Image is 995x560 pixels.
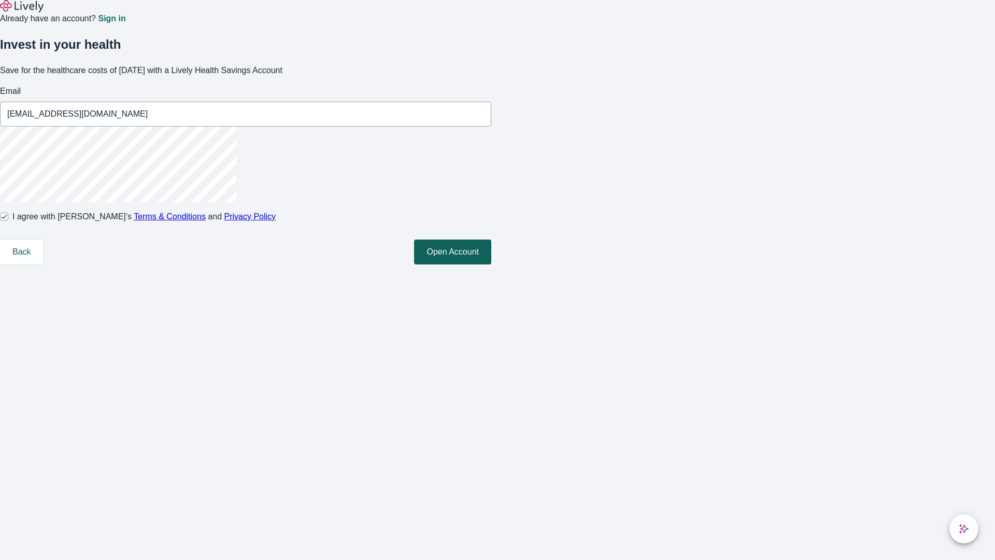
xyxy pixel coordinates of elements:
a: Terms & Conditions [134,212,206,221]
span: I agree with [PERSON_NAME]’s and [12,211,276,223]
a: Sign in [98,15,125,23]
svg: Lively AI Assistant [959,524,969,534]
a: Privacy Policy [224,212,276,221]
button: Open Account [414,240,491,264]
button: chat [949,514,978,543]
